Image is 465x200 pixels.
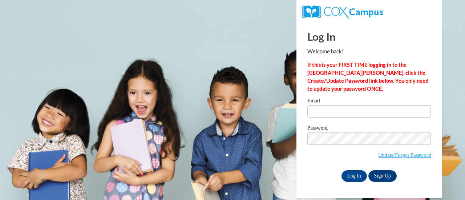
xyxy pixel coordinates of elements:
input: Log In [341,170,367,182]
strong: If this is your FIRST TIME logging in to the [GEOGRAPHIC_DATA][PERSON_NAME], click the Create/Upd... [307,62,428,92]
a: COX Campus [302,8,383,15]
img: COX Campus [302,5,383,19]
p: Welcome back! [307,48,431,56]
label: Password [307,125,431,132]
a: Update/Forgot Password [378,152,431,158]
a: Sign Up [368,170,397,182]
label: Email [307,98,431,105]
h1: Log In [307,29,431,44]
